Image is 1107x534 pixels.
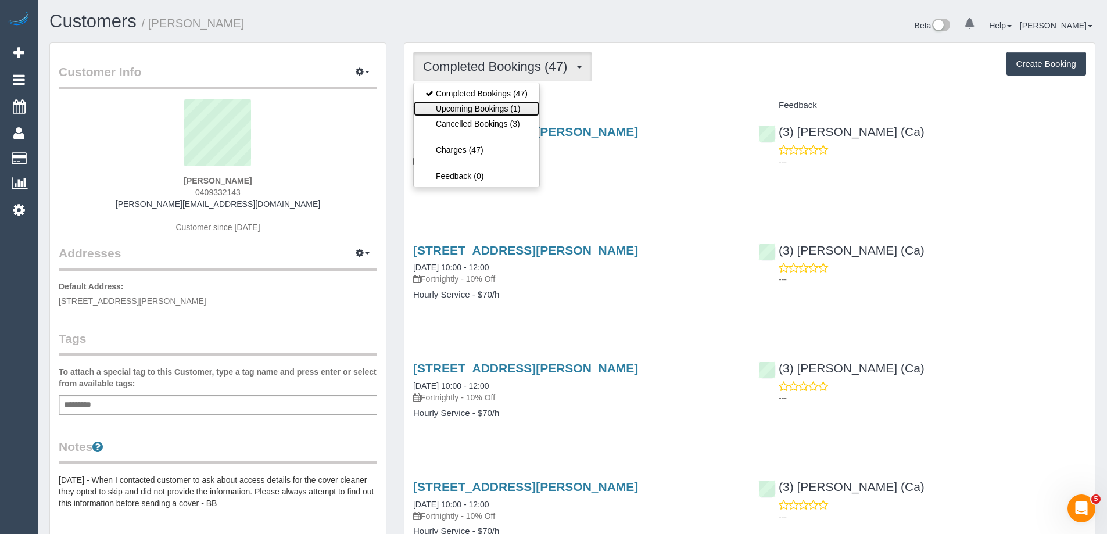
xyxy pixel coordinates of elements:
[758,101,1086,110] h4: Feedback
[413,500,489,509] a: [DATE] 10:00 - 12:00
[414,169,539,184] a: Feedback (0)
[758,480,925,493] a: (3) [PERSON_NAME] (Ca)
[413,408,741,418] h4: Hourly Service - $70/h
[413,290,741,300] h4: Hourly Service - $70/h
[142,17,245,30] small: / [PERSON_NAME]
[413,155,741,167] p: Fortnightly - 10% Off
[1020,21,1092,30] a: [PERSON_NAME]
[931,19,950,34] img: New interface
[413,263,489,272] a: [DATE] 10:00 - 12:00
[59,63,377,89] legend: Customer Info
[413,381,489,390] a: [DATE] 10:00 - 12:00
[59,281,124,292] label: Default Address:
[413,52,592,81] button: Completed Bookings (47)
[414,116,539,131] a: Cancelled Bookings (3)
[413,273,741,285] p: Fortnightly - 10% Off
[413,480,638,493] a: [STREET_ADDRESS][PERSON_NAME]
[184,176,252,185] strong: [PERSON_NAME]
[989,21,1012,30] a: Help
[59,330,377,356] legend: Tags
[59,366,377,389] label: To attach a special tag to this Customer, type a tag name and press enter or select from availabl...
[414,101,539,116] a: Upcoming Bookings (1)
[414,142,539,157] a: Charges (47)
[1006,52,1086,76] button: Create Booking
[59,296,206,306] span: [STREET_ADDRESS][PERSON_NAME]
[413,171,741,181] h4: Hourly Service - $70/h
[423,59,573,74] span: Completed Bookings (47)
[1091,494,1101,504] span: 5
[779,274,1086,285] p: ---
[414,86,539,101] a: Completed Bookings (47)
[758,125,925,138] a: (3) [PERSON_NAME] (Ca)
[779,511,1086,522] p: ---
[413,243,638,257] a: [STREET_ADDRESS][PERSON_NAME]
[413,510,741,522] p: Fortnightly - 10% Off
[779,392,1086,404] p: ---
[413,101,741,110] h4: Service
[49,11,137,31] a: Customers
[758,243,925,257] a: (3) [PERSON_NAME] (Ca)
[915,21,951,30] a: Beta
[195,188,241,197] span: 0409332143
[175,223,260,232] span: Customer since [DATE]
[59,474,377,509] pre: [DATE] - When I contacted customer to ask about access details for the cover cleaner they opted t...
[1067,494,1095,522] iframe: Intercom live chat
[758,361,925,375] a: (3) [PERSON_NAME] (Ca)
[779,156,1086,167] p: ---
[413,392,741,403] p: Fortnightly - 10% Off
[413,361,638,375] a: [STREET_ADDRESS][PERSON_NAME]
[116,199,320,209] a: [PERSON_NAME][EMAIL_ADDRESS][DOMAIN_NAME]
[59,438,377,464] legend: Notes
[7,12,30,28] img: Automaid Logo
